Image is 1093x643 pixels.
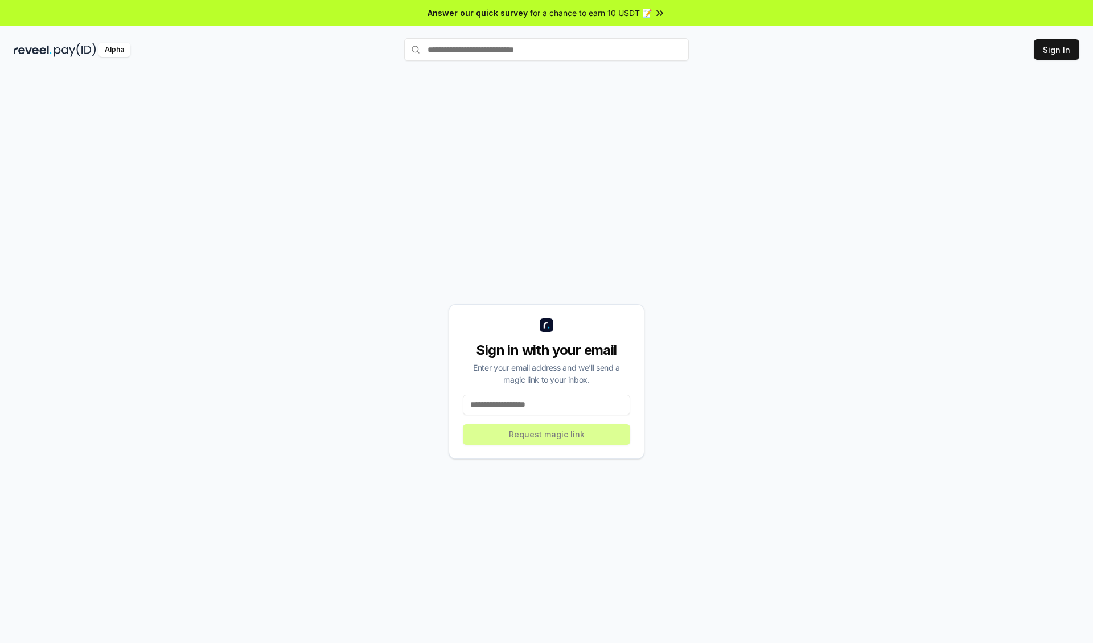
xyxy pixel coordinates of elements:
div: Enter your email address and we’ll send a magic link to your inbox. [463,362,630,386]
span: Answer our quick survey [428,7,528,19]
span: for a chance to earn 10 USDT 📝 [530,7,652,19]
img: reveel_dark [14,43,52,57]
img: pay_id [54,43,96,57]
div: Sign in with your email [463,341,630,359]
img: logo_small [540,318,553,332]
button: Sign In [1034,39,1079,60]
div: Alpha [98,43,130,57]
